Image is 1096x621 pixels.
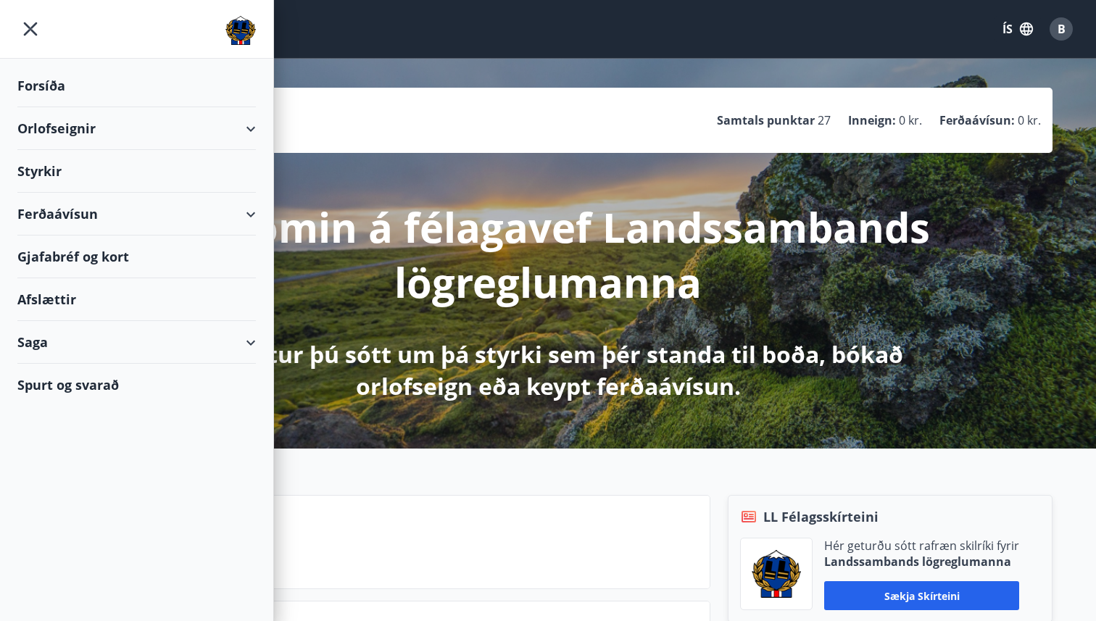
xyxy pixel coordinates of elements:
div: Forsíða [17,64,256,107]
p: Hér geturðu sótt rafræn skilríki fyrir [824,538,1019,554]
div: Ferðaávísun [17,193,256,236]
button: B [1044,12,1079,46]
p: Hér getur þú sótt um þá styrki sem þér standa til boða, bókað orlofseign eða keypt ferðaávísun. [165,338,931,402]
img: union_logo [225,16,256,45]
p: Ferðaávísun : [939,112,1015,128]
span: B [1058,21,1066,37]
span: LL Félagsskírteini [763,507,879,526]
span: 0 kr. [899,112,922,128]
p: Samtals punktar [717,112,815,128]
p: Velkomin á félagavef Landssambands lögreglumanna [165,199,931,309]
div: Saga [17,321,256,364]
div: Gjafabréf og kort [17,236,256,278]
div: Styrkir [17,150,256,193]
div: Spurt og svarað [17,364,256,406]
span: 27 [818,112,831,128]
button: menu [17,16,43,42]
div: Orlofseignir [17,107,256,150]
p: Næstu helgi [150,532,698,557]
button: ÍS [995,16,1041,42]
p: Landssambands lögreglumanna [824,554,1019,570]
p: Inneign : [848,112,896,128]
button: Sækja skírteini [824,581,1019,610]
div: Afslættir [17,278,256,321]
span: 0 kr. [1018,112,1041,128]
img: 1cqKbADZNYZ4wXUG0EC2JmCwhQh0Y6EN22Kw4FTY.png [752,550,801,598]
